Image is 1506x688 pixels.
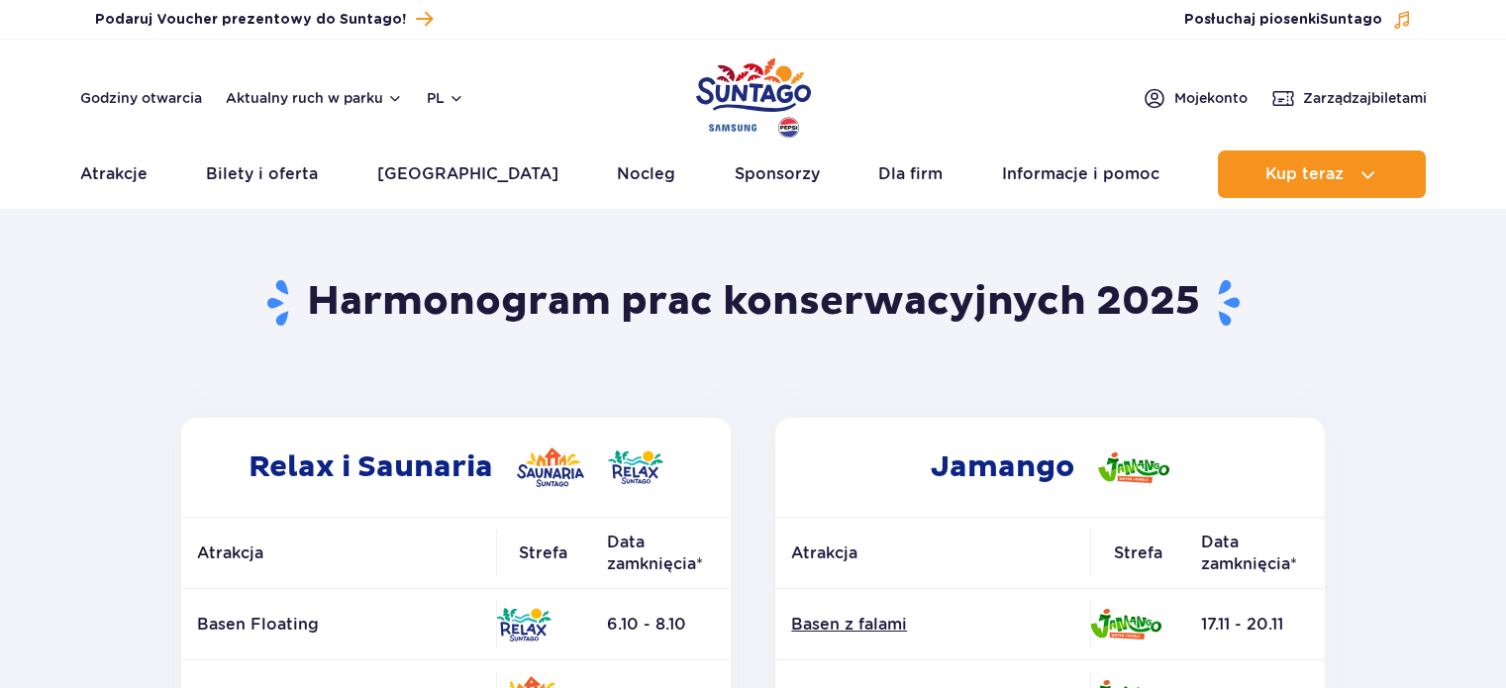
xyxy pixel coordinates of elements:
[1174,88,1248,108] span: Moje konto
[80,150,148,198] a: Atrakcje
[206,150,318,198] a: Bilety i oferta
[1090,518,1185,589] th: Strefa
[1218,150,1426,198] button: Kup teraz
[496,608,552,641] img: Relax
[197,614,480,636] p: Basen Floating
[791,614,1074,636] a: Basen z falami
[1184,10,1382,30] span: Posłuchaj piosenki
[878,150,943,198] a: Dla firm
[1185,589,1325,660] td: 17.11 - 20.11
[496,518,591,589] th: Strefa
[1265,165,1344,183] span: Kup teraz
[377,150,558,198] a: [GEOGRAPHIC_DATA]
[696,49,811,141] a: Park of Poland
[181,418,731,517] h2: Relax i Saunaria
[591,589,731,660] td: 6.10 - 8.10
[1271,86,1427,110] a: Zarządzajbiletami
[1143,86,1248,110] a: Mojekonto
[1098,452,1169,483] img: Jamango
[1184,10,1412,30] button: Posłuchaj piosenkiSuntago
[1090,609,1161,639] img: Jamango
[1320,13,1382,27] span: Suntago
[95,10,406,30] span: Podaruj Voucher prezentowy do Suntago!
[775,418,1325,517] h2: Jamango
[95,6,433,33] a: Podaruj Voucher prezentowy do Suntago!
[1002,150,1159,198] a: Informacje i pomoc
[617,150,675,198] a: Nocleg
[226,90,403,106] button: Aktualny ruch w parku
[1303,88,1427,108] span: Zarządzaj biletami
[775,518,1090,589] th: Atrakcja
[80,88,202,108] a: Godziny otwarcia
[591,518,731,589] th: Data zamknięcia*
[173,277,1333,329] h1: Harmonogram prac konserwacyjnych 2025
[517,447,584,487] img: Saunaria
[181,518,496,589] th: Atrakcja
[1185,518,1325,589] th: Data zamknięcia*
[608,450,663,484] img: Relax
[427,88,464,108] button: pl
[735,150,820,198] a: Sponsorzy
